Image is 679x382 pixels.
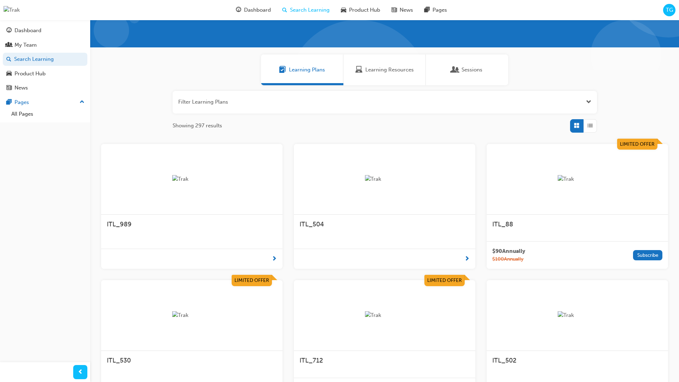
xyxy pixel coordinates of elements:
[6,28,12,34] span: guage-icon
[172,175,211,183] img: Trak
[80,98,85,107] span: up-icon
[6,56,11,63] span: search-icon
[277,3,335,17] a: search-iconSearch Learning
[300,357,323,364] span: ITL_712
[14,84,28,92] div: News
[236,6,241,15] span: guage-icon
[492,357,516,364] span: ITL_502
[452,66,459,74] span: Sessions
[663,4,675,16] button: TG
[3,53,87,66] a: Search Learning
[14,98,29,106] div: Pages
[3,81,87,94] a: News
[391,6,397,15] span: news-icon
[574,122,579,130] span: Grid
[558,311,597,319] img: Trak
[234,277,269,283] span: Limited Offer
[14,41,37,49] div: My Team
[335,3,386,17] a: car-iconProduct Hub
[289,66,325,74] span: Learning Plans
[492,247,525,255] span: $ 90 Annually
[400,6,413,14] span: News
[424,6,430,15] span: pages-icon
[3,96,87,109] button: Pages
[426,54,508,85] a: SessionsSessions
[6,85,12,91] span: news-icon
[3,23,87,96] button: DashboardMy TeamSearch LearningProduct HubNews
[492,220,513,228] span: ITL_88
[365,175,404,183] img: Trak
[294,144,475,269] a: TrakITL_504
[78,368,83,377] span: prev-icon
[244,6,271,14] span: Dashboard
[341,6,346,15] span: car-icon
[462,66,482,74] span: Sessions
[343,54,426,85] a: Learning ResourcesLearning Resources
[492,255,525,264] span: $ 100 Annually
[419,3,453,17] a: pages-iconPages
[349,6,380,14] span: Product Hub
[3,39,87,52] a: My Team
[107,357,131,364] span: ITL_530
[14,70,46,78] div: Product Hub
[3,67,87,80] a: Product Hub
[4,6,20,14] img: Trak
[365,66,414,74] span: Learning Resources
[558,175,597,183] img: Trak
[261,54,343,85] a: Learning PlansLearning Plans
[107,220,132,228] span: ITL_989
[6,71,12,77] span: car-icon
[355,66,362,74] span: Learning Resources
[586,98,591,106] button: Open the filter
[14,27,41,35] div: Dashboard
[6,99,12,106] span: pages-icon
[427,277,462,283] span: Limited Offer
[587,122,593,130] span: List
[365,311,404,319] img: Trak
[666,6,673,14] span: TG
[172,311,211,319] img: Trak
[173,122,222,130] span: Showing 297 results
[487,144,668,269] a: Limited OfferTrakITL_88$90Annually$100AnnuallySubscribe
[464,255,470,264] span: next-icon
[101,144,283,269] a: TrakITL_989
[230,3,277,17] a: guage-iconDashboard
[620,141,655,147] span: Limited Offer
[386,3,419,17] a: news-iconNews
[282,6,287,15] span: search-icon
[6,42,12,48] span: people-icon
[8,109,87,120] a: All Pages
[300,220,324,228] span: ITL_504
[279,66,286,74] span: Learning Plans
[272,255,277,264] span: next-icon
[290,6,330,14] span: Search Learning
[433,6,447,14] span: Pages
[3,24,87,37] a: Dashboard
[633,250,662,260] button: Subscribe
